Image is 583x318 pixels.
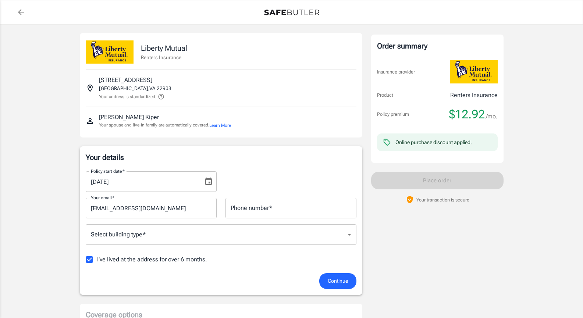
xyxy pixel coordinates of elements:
[377,68,415,76] p: Insurance provider
[14,5,28,19] a: back to quotes
[449,107,485,122] span: $12.92
[99,113,159,122] p: [PERSON_NAME] Kiper
[450,91,498,100] p: Renters Insurance
[377,92,393,99] p: Product
[97,255,207,264] span: I've lived at the address for over 6 months.
[91,194,114,201] label: Your email
[99,93,156,100] p: Your address is standardized.
[91,168,125,174] label: Policy start date
[86,40,134,64] img: Liberty Mutual
[225,198,356,218] input: Enter number
[319,273,356,289] button: Continue
[141,43,187,54] p: Liberty Mutual
[264,10,319,15] img: Back to quotes
[450,60,498,83] img: Liberty Mutual
[486,111,498,122] span: /mo.
[209,122,231,129] button: Learn More
[377,111,409,118] p: Policy premium
[86,198,217,218] input: Enter email
[86,171,198,192] input: MM/DD/YYYY
[99,122,231,129] p: Your spouse and live-in family are automatically covered.
[201,174,216,189] button: Choose date, selected date is Aug 16, 2025
[416,196,469,203] p: Your transaction is secure
[395,139,472,146] div: Online purchase discount applied.
[99,85,171,92] p: [GEOGRAPHIC_DATA] , VA 22903
[86,152,356,162] p: Your details
[328,276,348,286] span: Continue
[86,117,95,125] svg: Insured person
[86,84,95,93] svg: Insured address
[99,76,152,85] p: [STREET_ADDRESS]
[377,40,498,51] div: Order summary
[141,54,187,61] p: Renters Insurance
